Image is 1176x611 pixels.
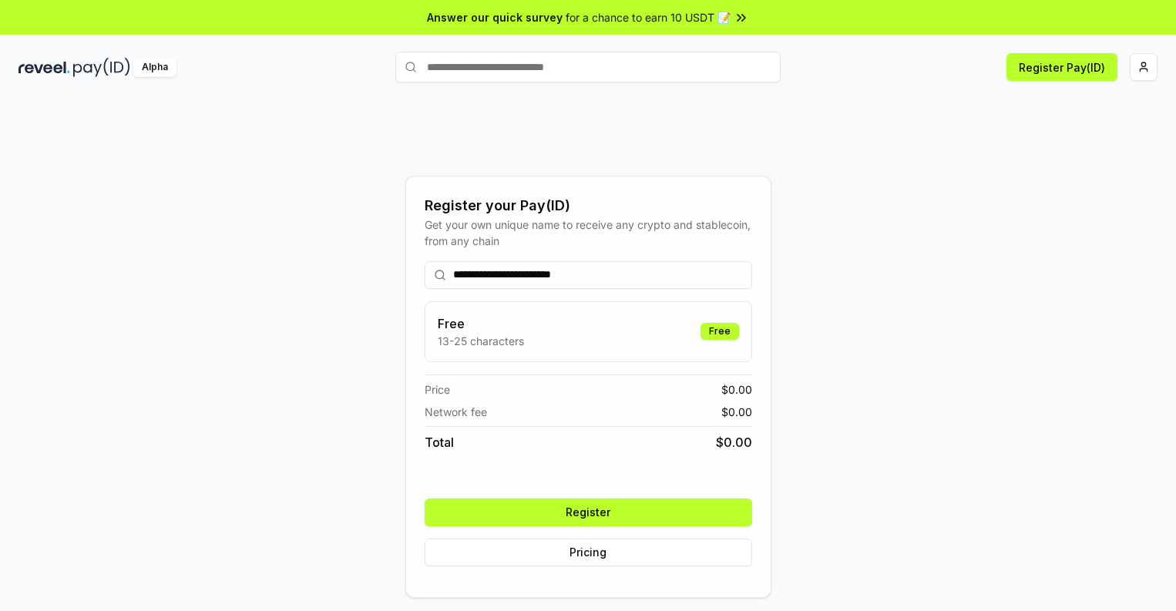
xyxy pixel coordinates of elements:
[425,217,752,249] div: Get your own unique name to receive any crypto and stablecoin, from any chain
[1006,53,1117,81] button: Register Pay(ID)
[18,58,70,77] img: reveel_dark
[425,195,752,217] div: Register your Pay(ID)
[721,381,752,398] span: $ 0.00
[721,404,752,420] span: $ 0.00
[73,58,130,77] img: pay_id
[133,58,176,77] div: Alpha
[701,323,739,340] div: Free
[427,9,563,25] span: Answer our quick survey
[438,333,524,349] p: 13-25 characters
[438,314,524,333] h3: Free
[425,499,752,526] button: Register
[425,433,454,452] span: Total
[425,381,450,398] span: Price
[716,433,752,452] span: $ 0.00
[425,404,487,420] span: Network fee
[566,9,731,25] span: for a chance to earn 10 USDT 📝
[425,539,752,566] button: Pricing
